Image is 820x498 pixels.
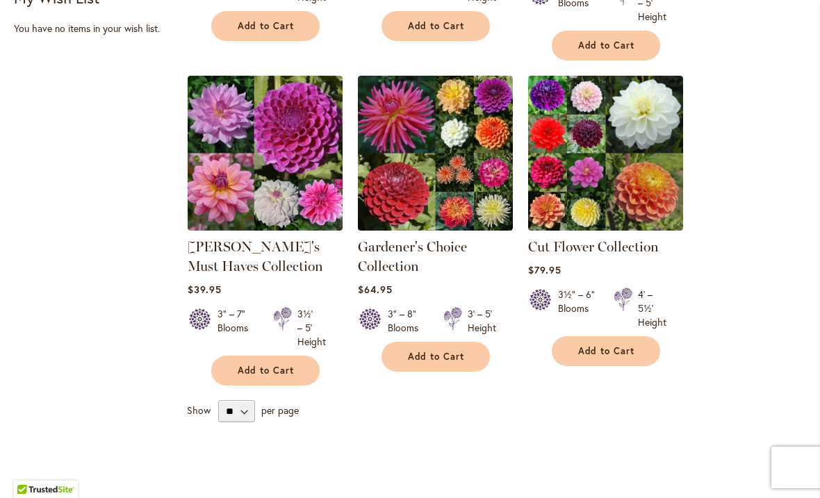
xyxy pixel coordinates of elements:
span: Add to Cart [408,351,465,363]
div: 3½" – 6" Blooms [558,288,597,329]
span: $79.95 [528,263,561,276]
div: 3" – 7" Blooms [218,307,256,349]
img: Heather's Must Haves Collection [188,76,343,231]
span: Add to Cart [408,20,465,32]
div: You have no items in your wish list. [14,22,179,35]
a: Heather's Must Haves Collection [188,220,343,233]
button: Add to Cart [382,11,490,41]
span: Show [187,404,211,417]
span: Add to Cart [238,365,295,376]
button: Add to Cart [211,356,320,385]
span: $39.95 [188,283,222,296]
span: $64.95 [358,283,393,296]
a: Gardener's Choice Collection [358,238,467,274]
span: Add to Cart [578,345,635,357]
span: Add to Cart [238,20,295,32]
a: Gardener's Choice Collection [358,220,513,233]
span: Add to Cart [578,40,635,51]
img: Gardener's Choice Collection [358,76,513,231]
iframe: Launch Accessibility Center [10,449,49,488]
button: Add to Cart [552,336,660,366]
button: Add to Cart [211,11,320,41]
button: Add to Cart [552,31,660,60]
a: Cut Flower Collection [528,238,659,255]
a: [PERSON_NAME]'s Must Haves Collection [188,238,323,274]
img: CUT FLOWER COLLECTION [528,76,683,231]
a: CUT FLOWER COLLECTION [528,220,683,233]
div: 4' – 5½' Height [638,288,666,329]
div: 3½' – 5' Height [297,307,326,349]
button: Add to Cart [382,342,490,372]
span: per page [261,404,299,417]
div: 3' – 5' Height [468,307,496,335]
div: 3" – 8" Blooms [388,307,427,335]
